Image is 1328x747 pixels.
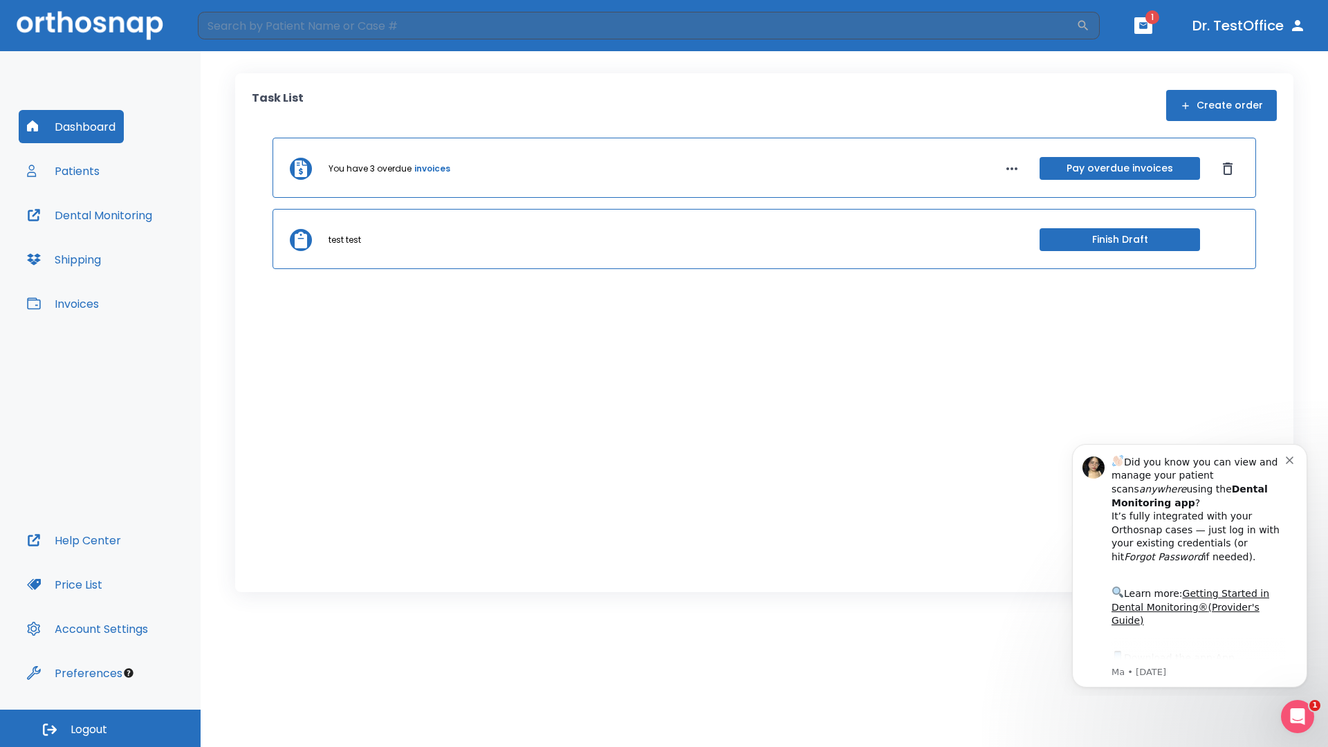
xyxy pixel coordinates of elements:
[71,722,107,737] span: Logout
[1309,700,1320,711] span: 1
[19,524,129,557] button: Help Center
[1166,90,1277,121] button: Create order
[234,21,246,33] button: Dismiss notification
[1187,13,1311,38] button: Dr. TestOffice
[19,612,156,645] button: Account Settings
[1051,432,1328,696] iframe: Intercom notifications message
[252,90,304,121] p: Task List
[19,287,107,320] button: Invoices
[329,234,361,246] p: test test
[198,12,1076,39] input: Search by Patient Name or Case #
[17,11,163,39] img: Orthosnap
[1040,228,1200,251] button: Finish Draft
[19,154,108,187] button: Patients
[1040,157,1200,180] button: Pay overdue invoices
[122,667,135,679] div: Tooltip anchor
[60,234,234,247] p: Message from Ma, sent 7w ago
[19,199,160,232] button: Dental Monitoring
[1145,10,1159,24] span: 1
[19,568,111,601] button: Price List
[329,163,412,175] p: You have 3 overdue
[19,243,109,276] button: Shipping
[1281,700,1314,733] iframe: Intercom live chat
[60,221,183,246] a: App Store
[414,163,450,175] a: invoices
[60,217,234,288] div: Download the app: | ​ Let us know if you need help getting started!
[19,110,124,143] button: Dashboard
[19,656,131,690] button: Preferences
[1217,158,1239,180] button: Dismiss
